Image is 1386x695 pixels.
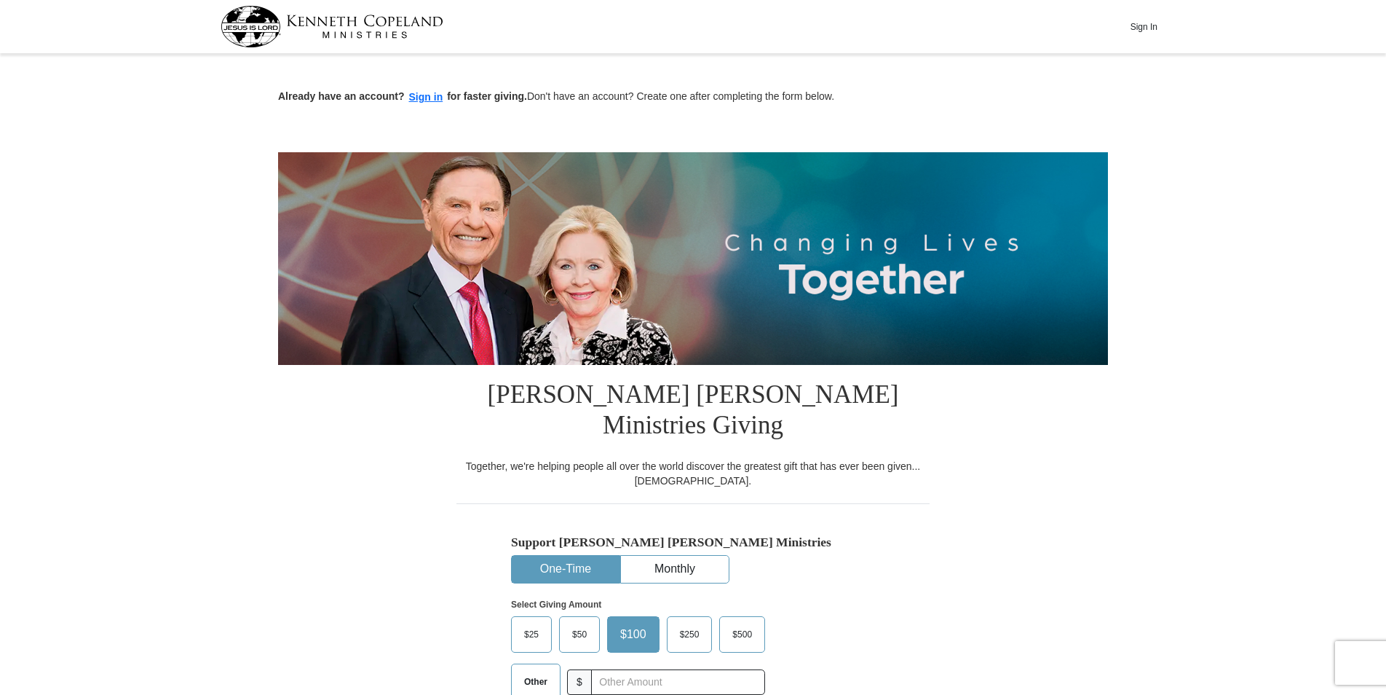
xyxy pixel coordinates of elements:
h5: Support [PERSON_NAME] [PERSON_NAME] Ministries [511,535,875,550]
span: $100 [613,624,654,645]
button: Sign in [405,89,448,106]
span: Other [517,671,555,693]
span: $25 [517,624,546,645]
img: kcm-header-logo.svg [221,6,443,47]
button: One-Time [512,556,619,583]
span: $500 [725,624,759,645]
strong: Already have an account? for faster giving. [278,90,527,102]
span: $250 [673,624,707,645]
strong: Select Giving Amount [511,600,601,610]
h1: [PERSON_NAME] [PERSON_NAME] Ministries Giving [456,365,930,459]
button: Monthly [621,556,729,583]
div: Together, we're helping people all over the world discover the greatest gift that has ever been g... [456,459,930,488]
button: Sign In [1122,15,1165,38]
span: $ [567,670,592,695]
span: $50 [565,624,594,645]
p: Don't have an account? Create one after completing the form below. [278,89,1108,106]
input: Other Amount [591,670,765,695]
